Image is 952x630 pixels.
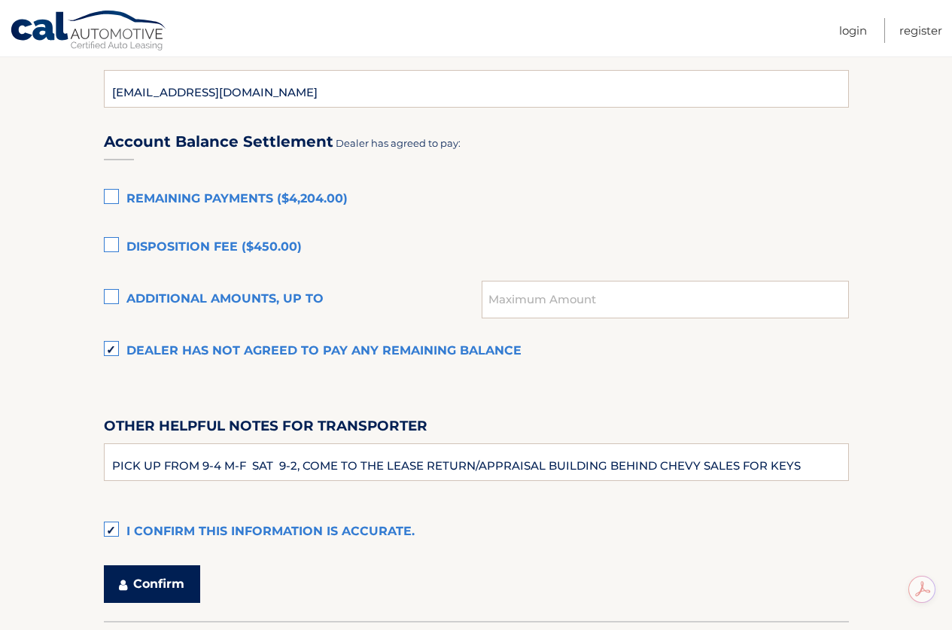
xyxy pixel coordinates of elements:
label: Additional amounts, up to [104,285,482,315]
input: Maximum Amount [482,281,848,318]
button: Confirm [104,565,200,603]
span: Dealer has agreed to pay: [336,137,461,149]
label: Disposition Fee ($450.00) [104,233,849,263]
label: Dealer has not agreed to pay any remaining balance [104,336,849,367]
h3: Account Balance Settlement [104,132,333,151]
label: Remaining Payments ($4,204.00) [104,184,849,215]
a: Login [839,18,867,43]
a: Cal Automotive [10,10,168,53]
label: I confirm this information is accurate. [104,517,849,547]
a: Register [899,18,942,43]
label: Other helpful notes for transporter [104,415,427,443]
